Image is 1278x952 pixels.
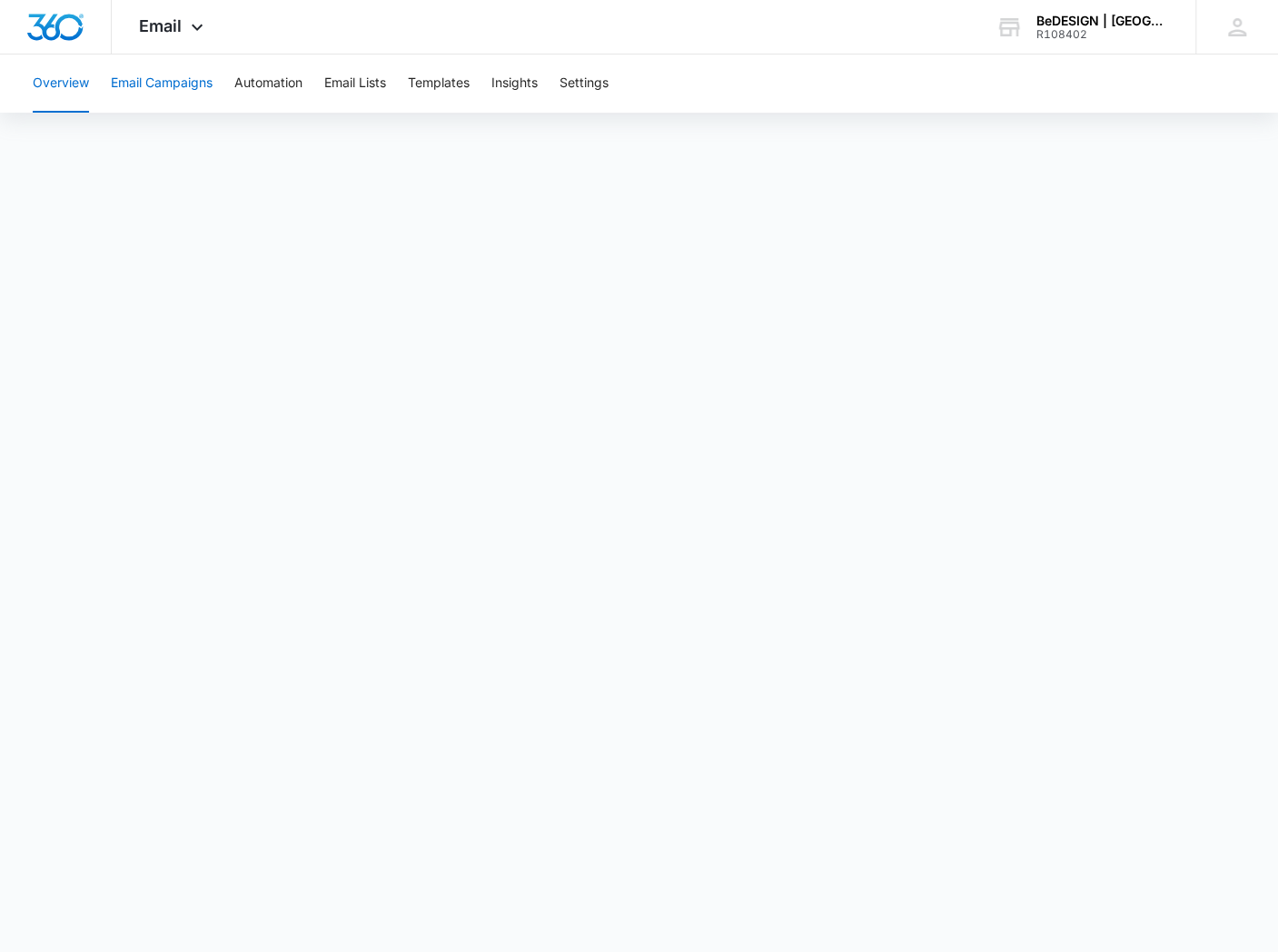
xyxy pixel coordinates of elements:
[408,55,470,113] button: Templates
[234,55,302,113] button: Automation
[1036,28,1169,41] div: account id
[560,55,609,113] button: Settings
[139,16,182,35] span: Email
[1036,14,1169,28] div: account name
[33,55,89,113] button: Overview
[111,55,213,113] button: Email Campaigns
[324,55,386,113] button: Email Lists
[491,55,538,113] button: Insights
